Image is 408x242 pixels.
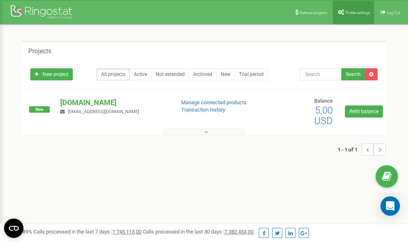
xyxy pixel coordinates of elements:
nav: ... [338,135,386,164]
p: [DOMAIN_NAME] [60,97,168,108]
a: Active [129,68,152,80]
h5: Projects [28,48,51,55]
span: Calls processed in the last 7 days : [34,229,142,235]
a: Manage connected products [181,99,247,105]
u: 1 745 115,00 [112,229,142,235]
a: New project [30,68,73,80]
span: Log Out [387,11,400,15]
button: Open CMP widget [4,219,23,238]
span: 1 - 1 of 1 [338,143,361,156]
span: Balance [314,98,333,104]
a: New [216,68,235,80]
span: 5,00 USD [314,105,333,126]
a: Archived [189,68,217,80]
span: Calls processed in the last 30 days : [143,229,254,235]
span: Referral program [300,11,328,15]
button: Search [341,68,365,80]
a: Not extended [151,68,189,80]
u: 7 382 453,00 [224,229,254,235]
a: Transaction history [181,107,225,113]
input: Search [300,68,342,80]
span: [EMAIL_ADDRESS][DOMAIN_NAME] [68,109,139,114]
a: Trial period [235,68,268,80]
span: New [29,106,50,113]
span: Profile settings [345,11,370,15]
a: Refill balance [345,105,383,118]
a: All projects [97,68,130,80]
div: Open Intercom Messenger [381,196,400,216]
